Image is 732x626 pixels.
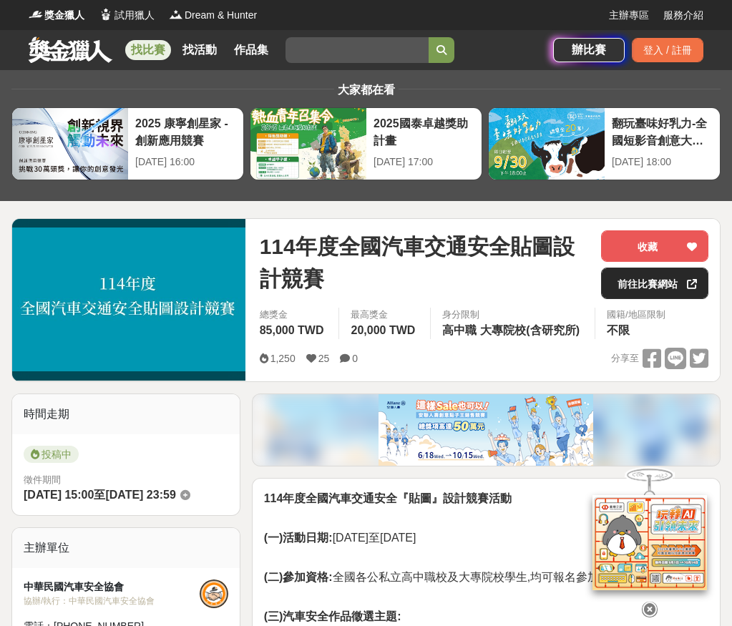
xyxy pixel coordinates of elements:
img: Logo [169,7,183,21]
span: 分享至 [611,348,639,369]
div: 時間走期 [12,394,240,434]
img: Cover Image [12,228,245,371]
div: [DATE] 18:00 [612,155,713,170]
span: [DATE] 23:59 [105,489,175,501]
span: 85,000 TWD [260,324,324,336]
a: 2025國泰卓越獎助計畫[DATE] 17:00 [250,107,482,180]
span: 1,250 [270,353,296,364]
button: 收藏 [601,230,708,262]
div: 2025 康寧創星家 - 創新應用競賽 [135,115,236,147]
strong: 114年度全國汽車交通安全『貼圖』設計競賽活動 [264,492,512,504]
strong: (二)參加資格: [264,571,333,583]
a: Logo試用獵人 [99,8,155,23]
a: 找比賽 [125,40,171,60]
span: 總獎金 [260,308,328,322]
span: 最高獎金 [351,308,419,322]
a: 前往比賽網站 [601,268,708,299]
strong: (一)活動日期: [264,532,333,544]
span: 獎金獵人 [44,8,84,23]
div: 國籍/地區限制 [607,308,665,322]
a: 翻玩臺味好乳力-全國短影音創意大募集[DATE] 18:00 [488,107,721,180]
span: 至 [94,489,105,501]
div: 中華民國汽車安全協會 [24,579,200,595]
a: 辦比賽 [553,38,625,62]
span: Dream & Hunter [185,8,257,23]
span: [DATE] 15:00 [24,489,94,501]
a: 2025 康寧創星家 - 創新應用競賽[DATE] 16:00 [11,107,244,180]
span: [DATE]至[DATE] [264,532,416,544]
div: [DATE] 17:00 [374,155,474,170]
div: 登入 / 註冊 [632,38,703,62]
div: [DATE] 16:00 [135,155,236,170]
a: 主辦專區 [609,8,649,23]
div: 2025國泰卓越獎助計畫 [374,115,474,147]
span: 25 [318,353,330,364]
div: 身分限制 [442,308,583,322]
span: 0 [352,353,358,364]
img: 386af5bf-fbe2-4d43-ae68-517df2b56ae5.png [379,394,593,466]
span: 全國各公私立高中職校及大專院校學生,均可報名參加。 [264,571,610,583]
a: LogoDream & Hunter [169,8,257,23]
span: 大專院校(含研究所) [480,324,580,336]
span: 114年度全國汽車交通安全貼圖設計競賽 [260,230,590,295]
a: Logo獎金獵人 [29,8,84,23]
span: 徵件期間 [24,474,61,485]
span: 20,000 TWD [351,324,415,336]
div: 主辦單位 [12,528,240,568]
a: 找活動 [177,40,223,60]
a: 作品集 [228,40,274,60]
span: 試用獵人 [114,8,155,23]
img: Logo [29,7,43,21]
img: Logo [99,7,113,21]
div: 翻玩臺味好乳力-全國短影音創意大募集 [612,115,713,147]
a: 服務介紹 [663,8,703,23]
span: 高中職 [442,324,477,336]
span: 投稿中 [24,446,79,463]
div: 協辦/執行： 中華民國汽車安全協會 [24,595,200,607]
span: 大家都在看 [334,84,399,96]
span: 不限 [607,324,630,336]
strong: (三)汽車安全作品徵選主題: [264,610,401,622]
img: d2146d9a-e6f6-4337-9592-8cefde37ba6b.png [592,495,707,590]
